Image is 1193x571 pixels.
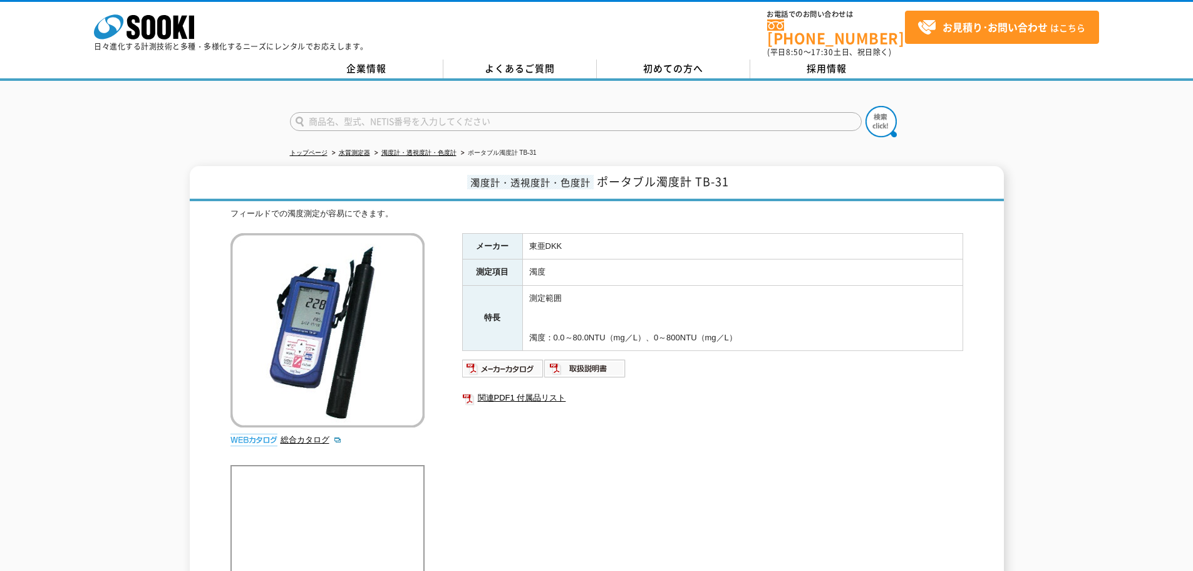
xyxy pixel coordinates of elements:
[767,19,905,45] a: [PHONE_NUMBER]
[522,233,963,259] td: 東亜DKK
[462,286,522,351] th: 特長
[230,207,963,221] div: フィールドでの濁度測定が容易にできます。
[462,259,522,286] th: 測定項目
[544,359,626,379] img: 取扱説明書
[767,11,905,18] span: お電話でのお問い合わせは
[462,233,522,259] th: メーカー
[811,46,834,58] span: 17:30
[597,60,750,78] a: 初めての方へ
[943,19,1048,34] strong: お見積り･お問い合わせ
[462,367,544,377] a: メーカーカタログ
[786,46,803,58] span: 8:50
[230,434,277,446] img: webカタログ
[767,46,891,58] span: (平日 ～ 土日、祝日除く)
[339,149,370,156] a: 水質測定器
[865,106,897,137] img: btn_search.png
[94,43,368,50] p: 日々進化する計測技術と多種・多様化するニーズにレンタルでお応えします。
[750,60,904,78] a: 採用情報
[281,435,342,444] a: 総合カタログ
[467,175,594,189] span: 濁度計・透視度計・色度計
[544,367,626,377] a: 取扱説明書
[462,359,544,379] img: メーカーカタログ
[462,390,963,406] a: 関連PDF1 付属品リスト
[290,112,862,131] input: 商品名、型式、NETIS番号を入力してください
[917,18,1085,37] span: はこちら
[905,11,1099,44] a: お見積り･お問い合わせはこちら
[597,173,729,190] span: ポータブル濁度計 TB-31
[643,61,703,75] span: 初めての方へ
[458,147,537,160] li: ポータブル濁度計 TB-31
[443,60,597,78] a: よくあるご質問
[381,149,457,156] a: 濁度計・透視度計・色度計
[290,60,443,78] a: 企業情報
[290,149,328,156] a: トップページ
[522,259,963,286] td: 濁度
[522,286,963,351] td: 測定範囲 濁度：0.0～80.0NTU（mg／L）、0～800NTU（mg／L）
[230,233,425,427] img: ポータブル濁度計 TB-31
